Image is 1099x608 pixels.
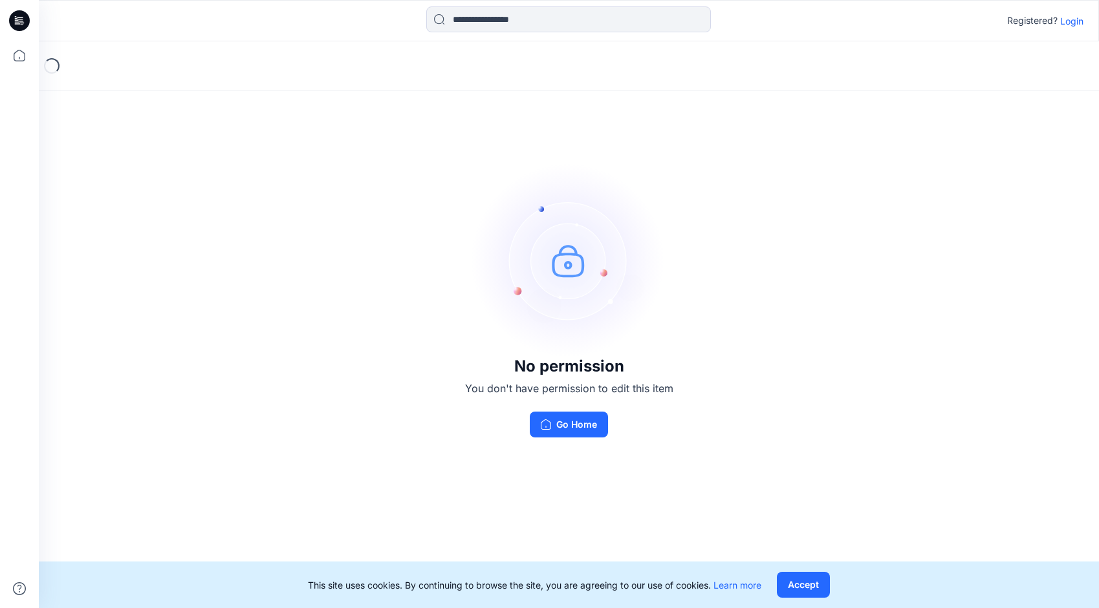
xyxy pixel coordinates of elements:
[530,412,608,437] button: Go Home
[308,578,761,592] p: This site uses cookies. By continuing to browse the site, you are agreeing to our use of cookies.
[465,357,673,375] h3: No permission
[472,163,666,357] img: no-perm.svg
[465,381,673,396] p: You don't have permission to edit this item
[713,580,761,591] a: Learn more
[777,572,830,598] button: Accept
[1007,13,1058,28] p: Registered?
[1060,14,1083,28] p: Login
